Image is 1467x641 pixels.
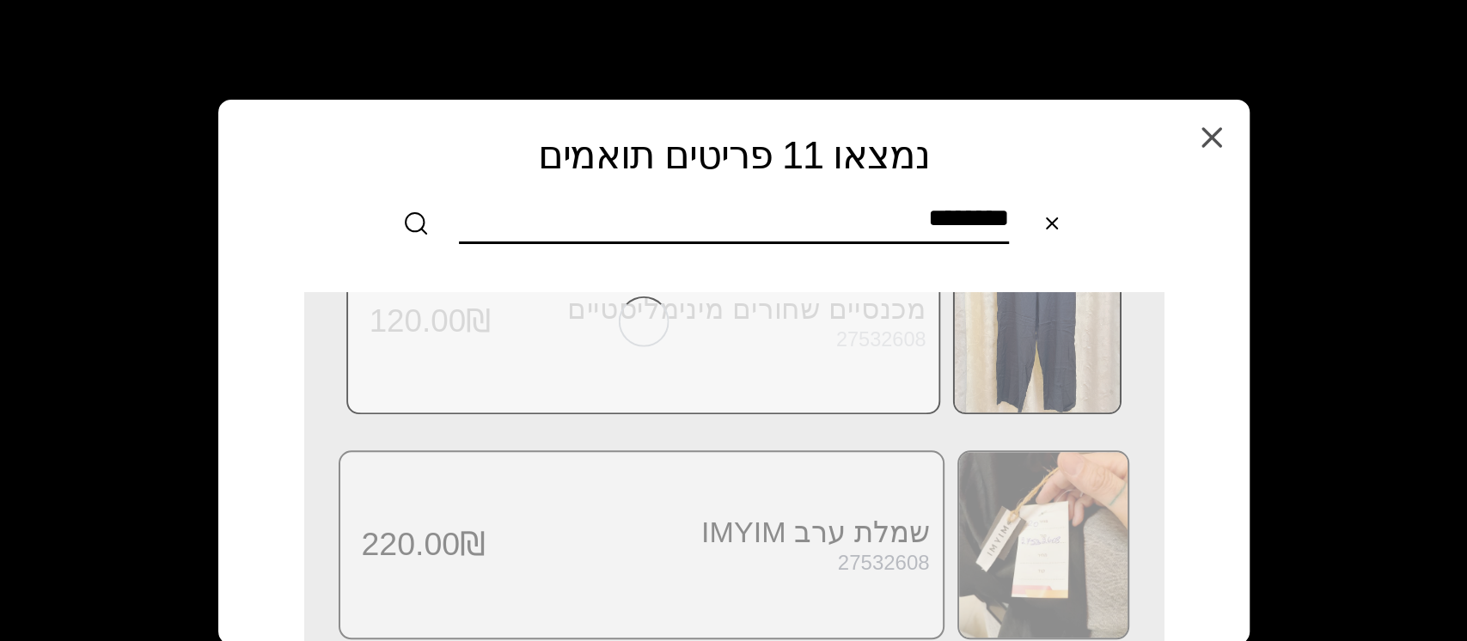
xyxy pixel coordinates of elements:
[954,230,1119,412] img: מכנסיים שחורים מינימליסטיים
[256,134,1212,177] h2: נמצאו 11 פריטים תואמים
[486,515,929,550] h3: שמלת ערב IMYIM
[362,525,486,564] span: 220.00₪
[1026,198,1078,249] button: Clear search
[838,552,930,574] div: 27532608
[959,452,1128,638] img: שמלת ערב IMYIM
